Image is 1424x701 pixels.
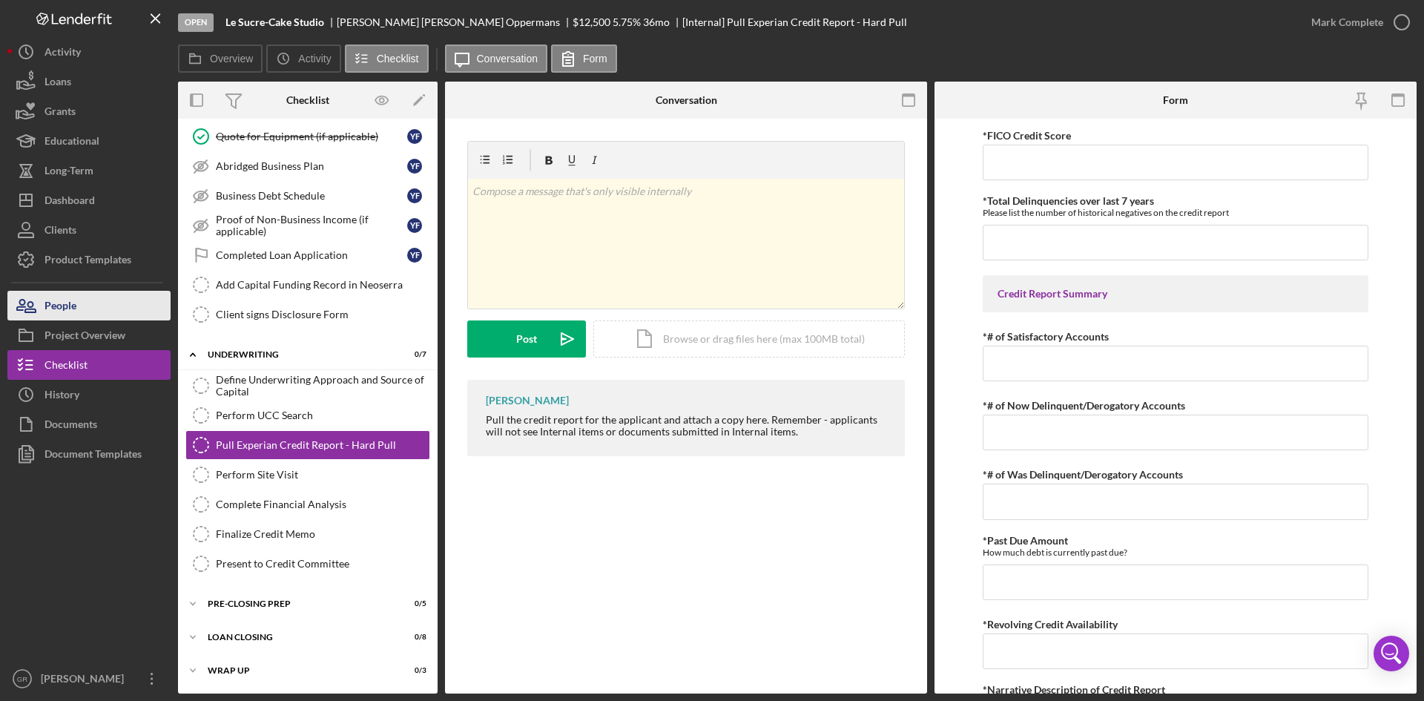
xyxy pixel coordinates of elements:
[178,13,214,32] div: Open
[216,190,407,202] div: Business Debt Schedule
[7,215,171,245] button: Clients
[216,374,429,398] div: Define Underwriting Approach and Source of Capital
[7,291,171,320] a: People
[185,211,430,240] a: Proof of Non-Business Income (if applicable)YF
[467,320,586,358] button: Post
[400,350,426,359] div: 0 / 7
[44,291,76,324] div: People
[983,194,1154,207] label: *Total Delinquencies over last 7 years
[208,350,389,359] div: Underwriting
[337,16,573,28] div: [PERSON_NAME] [PERSON_NAME] Oppermans
[185,430,430,460] a: Pull Experian Credit Report - Hard Pull
[37,664,133,697] div: [PERSON_NAME]
[216,214,407,237] div: Proof of Non-Business Income (if applicable)
[551,45,617,73] button: Form
[44,126,99,159] div: Educational
[643,16,670,28] div: 36 mo
[216,469,429,481] div: Perform Site Visit
[216,498,429,510] div: Complete Financial Analysis
[377,53,419,65] label: Checklist
[185,151,430,181] a: Abridged Business PlanYF
[44,185,95,219] div: Dashboard
[573,16,610,28] span: $12,500
[185,181,430,211] a: Business Debt ScheduleYF
[216,249,407,261] div: Completed Loan Application
[7,350,171,380] button: Checklist
[7,67,171,96] button: Loans
[7,439,171,469] button: Document Templates
[216,160,407,172] div: Abridged Business Plan
[216,309,429,320] div: Client signs Disclosure Form
[407,159,422,174] div: Y F
[44,409,97,443] div: Documents
[656,94,717,106] div: Conversation
[407,248,422,263] div: Y F
[208,599,389,608] div: Pre-Closing Prep
[185,371,430,401] a: Define Underwriting Approach and Source of Capital
[983,468,1183,481] label: *# of Was Delinquent/Derogatory Accounts
[345,45,429,73] button: Checklist
[225,16,324,28] b: Le Sucre-Cake Studio
[7,156,171,185] button: Long-Term
[682,16,907,28] div: [Internal] Pull Experian Credit Report - Hard Pull
[185,122,430,151] a: Quote for Equipment (if applicable)YF
[44,215,76,249] div: Clients
[185,401,430,430] a: Perform UCC Search
[44,320,125,354] div: Project Overview
[185,460,430,490] a: Perform Site Visit
[7,245,171,274] a: Product Templates
[983,683,1165,696] label: *Narrative Description of Credit Report
[400,599,426,608] div: 0 / 5
[983,129,1071,142] label: *FICO Credit Score
[44,67,71,100] div: Loans
[216,558,429,570] div: Present to Credit Committee
[210,53,253,65] label: Overview
[44,37,81,70] div: Activity
[185,490,430,519] a: Complete Financial Analysis
[44,350,88,384] div: Checklist
[445,45,548,73] button: Conversation
[7,37,171,67] button: Activity
[216,131,407,142] div: Quote for Equipment (if applicable)
[583,53,607,65] label: Form
[7,96,171,126] button: Grants
[7,185,171,215] button: Dashboard
[185,300,430,329] a: Client signs Disclosure Form
[7,409,171,439] button: Documents
[7,126,171,156] button: Educational
[516,320,537,358] div: Post
[44,245,131,278] div: Product Templates
[1311,7,1383,37] div: Mark Complete
[998,288,1354,300] div: Credit Report Summary
[407,129,422,144] div: Y F
[983,618,1118,631] label: *Revolving Credit Availability
[17,675,27,683] text: GR
[7,664,171,694] button: GR[PERSON_NAME]
[44,96,76,130] div: Grants
[486,414,890,438] div: Pull the credit report for the applicant and attach a copy here. Remember - applicants will not s...
[185,270,430,300] a: Add Capital Funding Record in Neoserra
[185,519,430,549] a: Finalize Credit Memo
[1374,636,1409,671] div: Open Intercom Messenger
[216,279,429,291] div: Add Capital Funding Record in Neoserra
[613,16,641,28] div: 5.75 %
[1296,7,1417,37] button: Mark Complete
[266,45,340,73] button: Activity
[185,240,430,270] a: Completed Loan ApplicationYF
[178,45,263,73] button: Overview
[7,380,171,409] button: History
[286,94,329,106] div: Checklist
[407,188,422,203] div: Y F
[7,320,171,350] a: Project Overview
[983,399,1185,412] label: *# of Now Delinquent/Derogatory Accounts
[44,156,93,189] div: Long-Term
[983,207,1368,218] div: Please list the number of historical negatives on the credit report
